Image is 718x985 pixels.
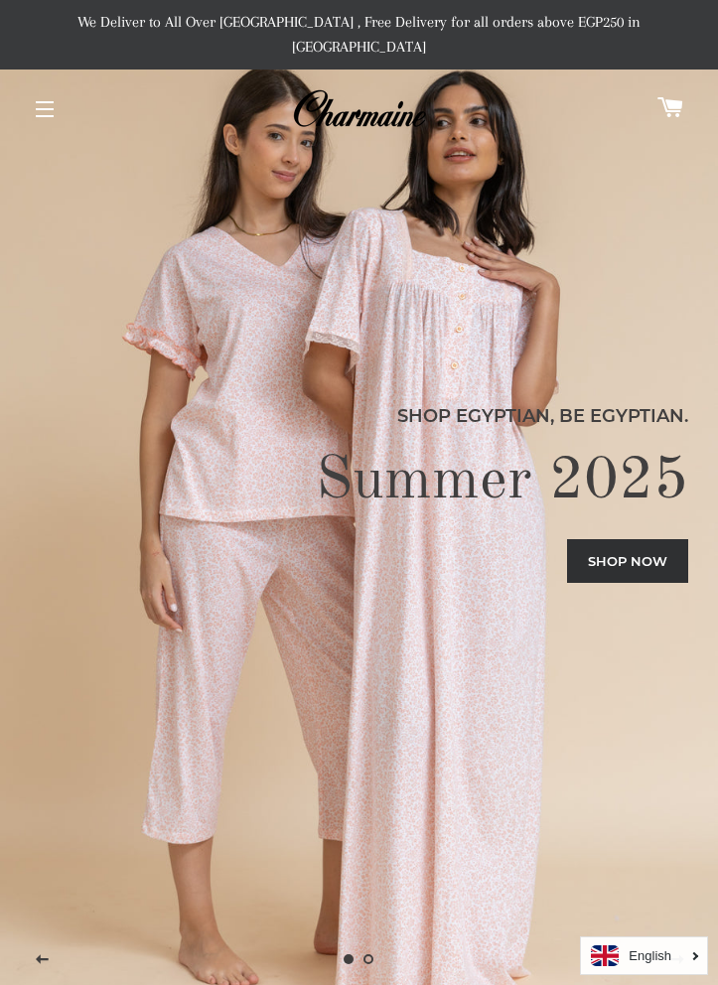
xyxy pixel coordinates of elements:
a: Slide 1, current [340,949,359,969]
a: Load slide 2 [359,949,379,969]
button: Previous slide [18,935,68,985]
i: English [629,949,671,962]
img: Charmaine Egypt [292,87,426,131]
p: Shop Egyptian, Be Egyptian. [30,402,688,430]
a: English [591,945,697,966]
button: Next slide [652,935,702,985]
h2: Summer 2025 [30,445,688,519]
a: Shop now [567,539,688,583]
